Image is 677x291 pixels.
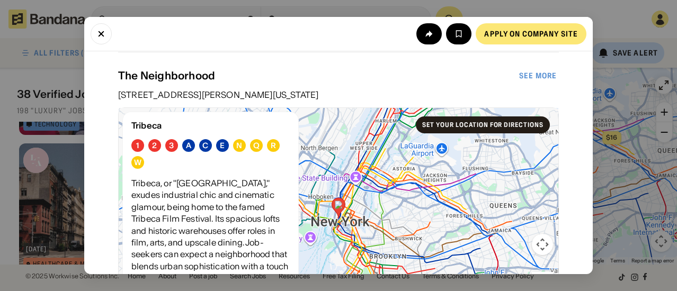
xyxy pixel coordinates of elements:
[532,234,553,255] button: Map camera controls
[152,141,157,150] div: 2
[131,121,290,131] div: Tribeca
[136,141,139,150] div: 1
[202,141,208,150] div: C
[253,141,260,150] div: Q
[220,141,225,150] div: E
[422,122,544,128] div: Set your location for directions
[186,141,191,150] div: A
[134,158,141,167] div: W
[519,72,557,79] div: See more
[91,23,112,44] button: Close
[236,141,242,150] div: N
[118,90,559,99] div: [STREET_ADDRESS][PERSON_NAME][US_STATE]
[484,30,578,38] div: Apply on company site
[169,141,174,150] div: 3
[118,69,517,82] div: The Neighborhood
[271,141,276,150] div: R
